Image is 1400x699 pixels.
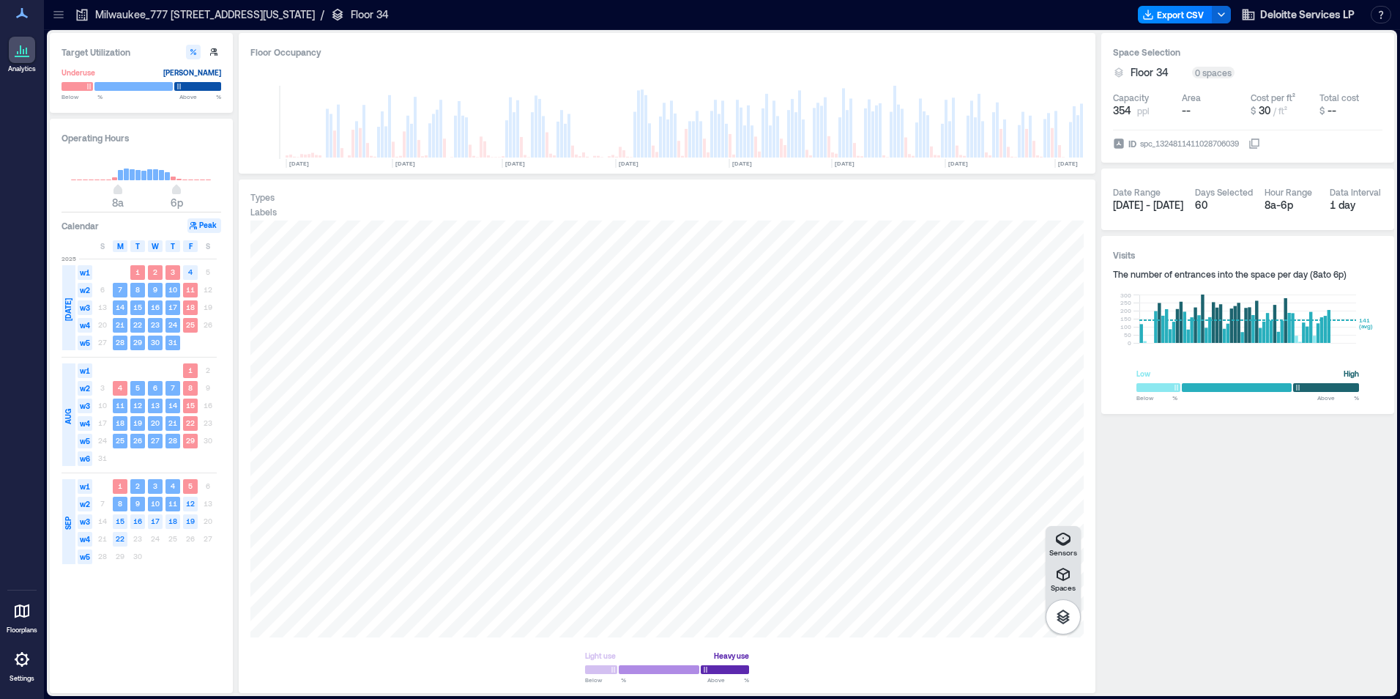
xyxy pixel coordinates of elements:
span: S [206,240,210,252]
text: 23 [151,320,160,329]
text: 1 [188,366,193,374]
span: W [152,240,159,252]
span: w5 [78,434,92,448]
span: [DATE] - [DATE] [1113,199,1183,211]
text: 31 [168,338,177,347]
tspan: 0 [1128,339,1131,347]
div: Labels [250,206,277,218]
text: 10 [168,285,177,294]
text: 20 [151,418,160,427]
span: w1 [78,363,92,378]
div: Hour Range [1265,186,1312,198]
span: w5 [78,336,92,350]
text: 9 [135,499,140,508]
text: [DATE] [505,160,525,167]
span: ID [1128,136,1136,151]
div: High [1344,366,1359,381]
span: ppl [1137,105,1150,116]
text: 28 [116,338,124,347]
text: [DATE] [732,160,752,167]
text: 18 [186,303,195,311]
a: Settings [4,642,40,687]
div: Cost per ft² [1251,92,1295,103]
span: 354 [1113,103,1131,118]
text: 30 [151,338,160,347]
text: 13 [151,401,160,410]
text: 28 [168,436,177,445]
span: 2025 [62,254,76,263]
span: Above % [179,92,221,101]
tspan: 100 [1120,323,1131,330]
h3: Target Utilization [62,45,221,59]
p: Milwaukee_777 [STREET_ADDRESS][US_STATE] [95,7,315,22]
span: Below % [1136,393,1177,402]
button: Sensors [1046,526,1081,561]
span: AUG [62,409,74,424]
text: 2 [153,267,157,276]
text: 14 [168,401,177,410]
div: Low [1136,366,1150,381]
div: The number of entrances into the space per day ( 8a to 6p ) [1113,268,1382,280]
span: w4 [78,532,92,547]
tspan: 250 [1120,299,1131,306]
text: 29 [133,338,142,347]
tspan: 150 [1120,315,1131,322]
text: 26 [133,436,142,445]
span: Below % [585,676,626,684]
button: IDspc_1324811411028706039 [1248,138,1260,149]
text: 15 [116,517,124,525]
text: 8 [188,383,193,392]
text: 22 [116,534,124,543]
p: Analytics [8,64,36,73]
div: Floor Occupancy [250,45,1084,59]
span: SEP [62,517,74,530]
span: Floor 34 [1131,65,1169,80]
div: Heavy use [714,648,749,663]
span: T [171,240,175,252]
span: 8a [112,196,124,209]
span: M [117,240,124,252]
tspan: 200 [1120,307,1131,314]
tspan: 300 [1120,292,1131,299]
h3: Visits [1113,248,1382,262]
span: Deloitte Services LP [1260,7,1355,22]
tspan: 50 [1124,331,1131,339]
p: Settings [10,674,34,683]
span: 30 [1259,104,1270,116]
text: 22 [186,418,195,427]
text: 16 [151,303,160,311]
a: Analytics [4,32,40,78]
span: w1 [78,479,92,494]
text: [DATE] [1058,160,1078,167]
text: 6 [153,383,157,392]
button: Peak [187,218,221,233]
span: S [100,240,105,252]
div: spc_1324811411028706039 [1139,136,1240,151]
span: F [189,240,193,252]
text: 4 [118,383,122,392]
text: 21 [168,418,177,427]
span: -- [1328,104,1336,116]
div: Days Selected [1195,186,1253,198]
text: 22 [133,320,142,329]
text: 14 [116,303,124,311]
text: 25 [186,320,195,329]
text: 8 [135,285,140,294]
span: [DATE] [62,298,74,321]
text: 12 [133,401,142,410]
div: 1 day [1330,198,1383,212]
span: $ [1319,106,1325,116]
span: w6 [78,451,92,466]
text: 21 [116,320,124,329]
text: 24 [168,320,177,329]
h3: Calendar [62,218,99,233]
button: $ 30 / ft² [1251,103,1314,118]
text: 9 [153,285,157,294]
span: w3 [78,514,92,529]
p: Floorplans [7,626,37,635]
text: 1 [118,481,122,490]
span: w2 [78,283,92,297]
text: 16 [133,517,142,525]
button: Spaces [1046,561,1081,596]
span: -- [1182,104,1191,116]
